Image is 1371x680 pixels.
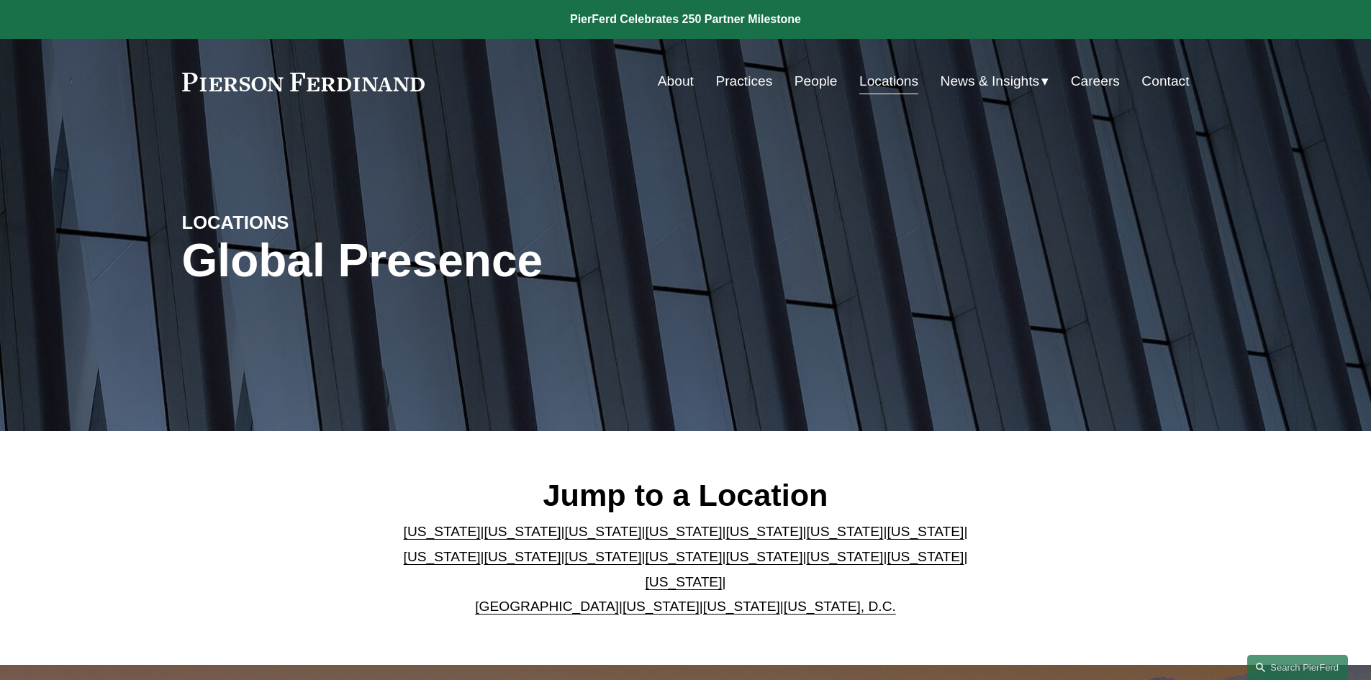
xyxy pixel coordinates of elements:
a: [US_STATE] [646,549,723,564]
p: | | | | | | | | | | | | | | | | | | [392,520,979,619]
a: Contact [1141,68,1189,95]
a: [US_STATE] [646,524,723,539]
a: [US_STATE] [806,524,883,539]
h4: LOCATIONS [182,211,434,234]
a: [US_STATE] [484,524,561,539]
a: Search this site [1247,655,1348,680]
a: [US_STATE], D.C. [784,599,896,614]
a: [US_STATE] [404,549,481,564]
a: [US_STATE] [725,549,802,564]
a: [US_STATE] [565,524,642,539]
a: [US_STATE] [887,549,964,564]
a: [US_STATE] [623,599,700,614]
a: [GEOGRAPHIC_DATA] [475,599,619,614]
a: About [658,68,694,95]
a: Practices [715,68,772,95]
a: [US_STATE] [565,549,642,564]
a: [US_STATE] [484,549,561,564]
a: People [795,68,838,95]
h2: Jump to a Location [392,476,979,514]
a: [US_STATE] [806,549,883,564]
a: [US_STATE] [404,524,481,539]
a: [US_STATE] [646,574,723,589]
h1: Global Presence [182,235,854,287]
span: News & Insights [941,69,1040,94]
a: [US_STATE] [725,524,802,539]
a: [US_STATE] [703,599,780,614]
a: [US_STATE] [887,524,964,539]
a: Careers [1071,68,1120,95]
a: Locations [859,68,918,95]
a: folder dropdown [941,68,1049,95]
